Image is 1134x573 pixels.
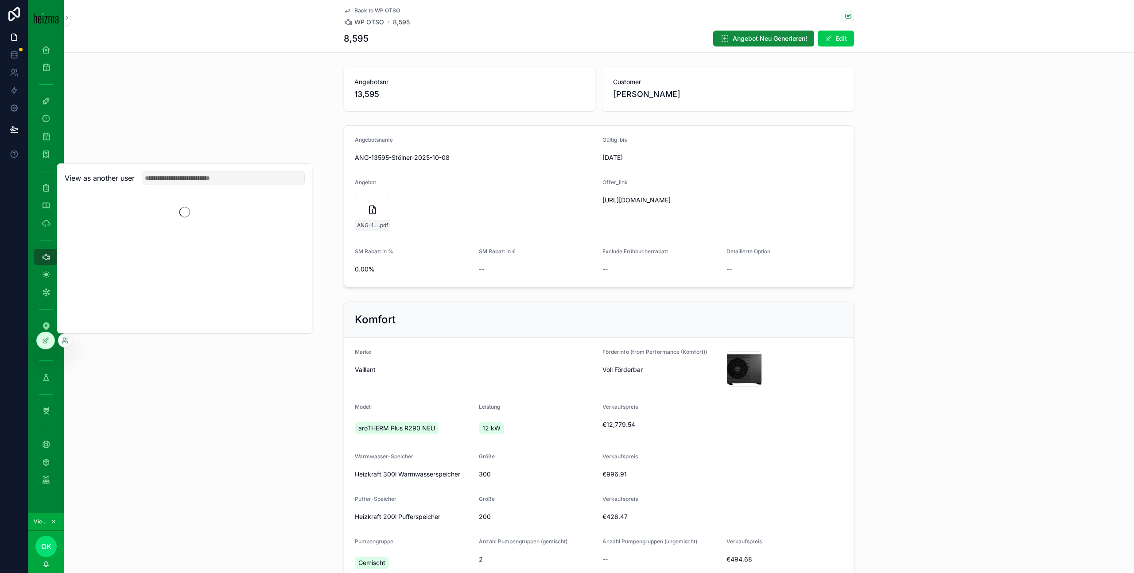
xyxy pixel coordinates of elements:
[602,348,707,355] span: Förderinfo (from Performance (Komfort))
[602,538,697,545] span: Anzahl Pumpengruppen (ungemischt)
[733,34,807,43] span: Angebot Neu Generieren!
[355,248,393,255] span: SM Rabatt in %
[602,496,638,502] span: Verkaufspreis
[479,512,596,521] span: 200
[726,555,843,564] span: €494.68
[602,365,719,374] span: Voll Förderbar
[713,31,814,46] button: Angebot Neu Generieren!
[602,403,638,410] span: Verkaufspreis
[354,18,384,27] span: WP OTSO
[602,153,719,162] span: [DATE]
[354,7,400,14] span: Back to WP OTSO
[482,424,501,433] span: 12 kW
[726,538,762,545] span: Verkaufspreis
[355,470,460,479] span: Heizkraft 300l Warmwasserspeicher
[726,265,732,274] span: --
[479,248,516,255] span: SM Rabatt in €
[602,265,608,274] span: --
[602,179,628,186] span: Offer_link
[344,7,400,14] a: Back to WP OTSO
[602,512,843,521] span: €426.47
[355,153,595,162] span: ANG-13595-Stölner-2025-10-08
[28,35,64,499] div: scrollable content
[357,222,379,229] span: ANG-13595-Stölner-2025-10-08
[393,18,410,27] a: 8,595
[354,88,585,101] span: 13,595
[602,555,608,564] span: --
[355,179,376,186] span: Angebot
[479,265,484,274] span: --
[479,555,596,564] span: 2
[41,541,51,552] span: OK
[602,136,627,143] span: Gültig_bis
[613,88,680,101] span: [PERSON_NAME]
[34,12,58,23] img: App logo
[602,453,638,460] span: Verkaufspreis
[358,558,385,567] span: Gemischt
[344,18,384,27] a: WP OTSO
[355,348,371,355] span: Marke
[355,453,413,460] span: Warmwasser-Speicher
[479,538,567,545] span: Anzahl Pumpengruppen (gemischt)
[355,265,472,274] span: 0.00%
[34,518,49,525] span: Viewing as [PERSON_NAME]
[379,222,388,229] span: .pdf
[355,496,396,502] span: Puffer-Speicher
[818,31,854,46] button: Edit
[355,403,372,410] span: Modell
[354,77,585,86] span: Angebotsnr
[355,136,393,143] span: Angebotsname
[602,196,761,205] span: [URL][DOMAIN_NAME]
[355,538,393,545] span: Pumpengruppe
[479,496,495,502] span: Größe
[355,365,376,374] span: Vaillant
[602,420,843,429] span: €12,779.54
[479,403,500,410] span: Leistung
[344,32,369,45] h1: 8,595
[355,313,396,327] h2: Komfort
[479,470,596,479] span: 300
[726,248,770,255] span: Detailierte Option
[65,173,135,183] h2: View as another user
[355,512,440,521] span: Heizkraft 200l Pufferspeicher
[358,424,435,433] span: aroTHERM Plus R290 NEU
[479,453,495,460] span: Größe
[613,77,843,86] span: Customer
[602,248,668,255] span: Exclude Frühbucherrabatt
[602,470,843,479] span: €996.91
